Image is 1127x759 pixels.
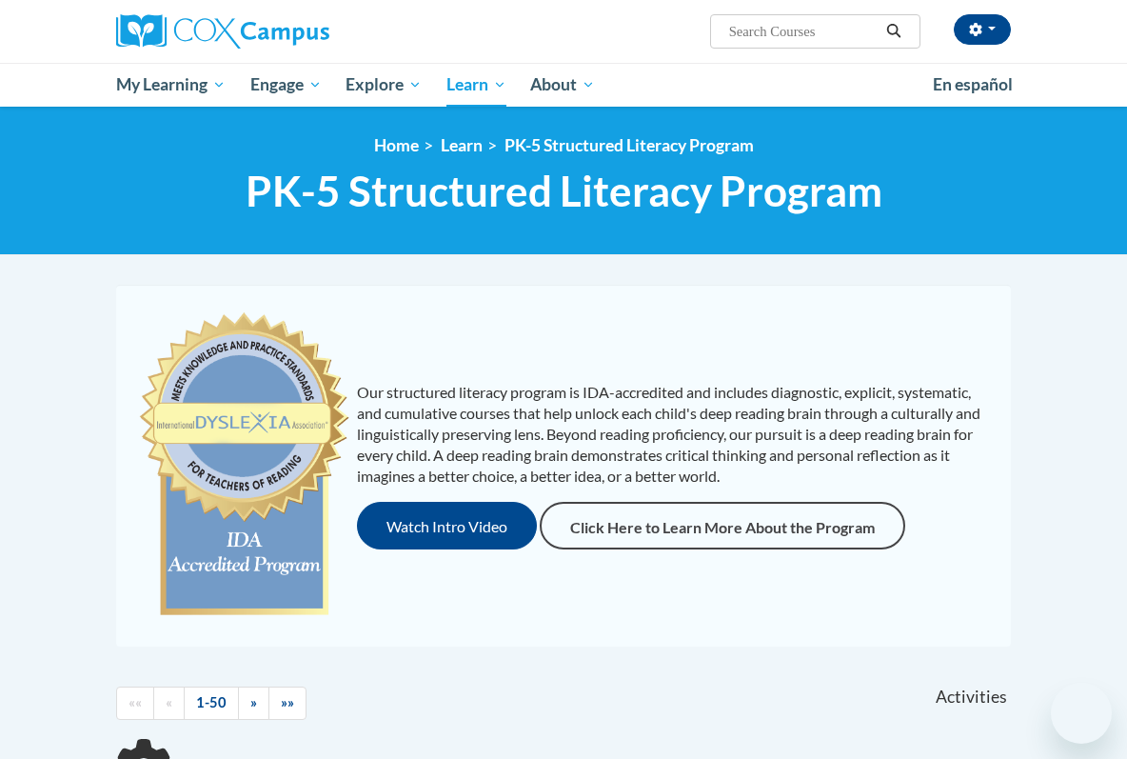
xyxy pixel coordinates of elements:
[434,63,519,107] a: Learn
[374,135,419,155] a: Home
[238,687,269,720] a: Next
[954,14,1011,45] button: Account Settings
[102,63,1025,107] div: Main menu
[920,65,1025,105] a: En español
[281,694,294,710] span: »»
[116,687,154,720] a: Begining
[1051,683,1112,744] iframe: Button to launch messaging window
[135,304,353,628] img: c477cda6-e343-453b-bfce-d6f9e9818e1c.png
[116,73,226,96] span: My Learning
[246,166,882,216] span: PK-5 Structured Literacy Program
[357,502,537,549] button: Watch Intro Video
[727,20,880,43] input: Search Courses
[441,135,483,155] a: Learn
[129,694,142,710] span: ««
[153,687,185,720] a: Previous
[530,73,595,96] span: About
[238,63,334,107] a: Engage
[166,694,172,710] span: «
[540,502,905,549] a: Click Here to Learn More About the Program
[104,63,238,107] a: My Learning
[268,687,306,720] a: End
[116,14,329,49] img: Cox Campus
[184,687,239,720] a: 1-50
[519,63,608,107] a: About
[357,382,993,487] p: Our structured literacy program is IDA-accredited and includes diagnostic, explicit, systematic, ...
[446,73,506,96] span: Learn
[504,135,754,155] a: PK-5 Structured Literacy Program
[250,694,257,710] span: »
[333,63,434,107] a: Explore
[346,73,422,96] span: Explore
[250,73,322,96] span: Engage
[933,74,1013,94] span: En español
[936,687,1007,708] span: Activities
[880,20,908,43] button: Search
[116,14,395,49] a: Cox Campus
